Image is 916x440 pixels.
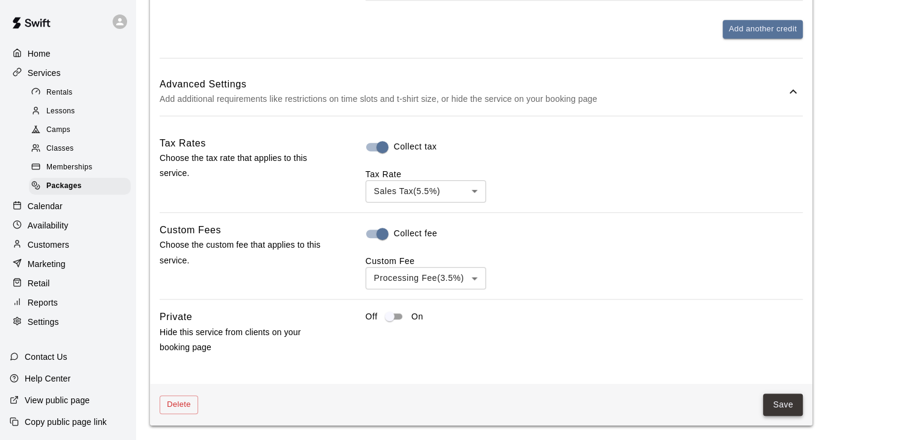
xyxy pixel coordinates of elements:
[160,92,786,107] p: Add additional requirements like restrictions on time slots and t-shirt size, or hide the service...
[29,159,131,176] div: Memberships
[160,151,327,181] p: Choose the tax rate that applies to this service.
[46,162,92,174] span: Memberships
[10,236,126,254] a: Customers
[10,64,126,82] a: Services
[366,169,402,179] label: Tax Rate
[366,267,486,289] div: Processing Fee ( 3.5% )
[29,140,131,157] div: Classes
[28,316,59,328] p: Settings
[29,121,136,140] a: Camps
[28,258,66,270] p: Marketing
[28,200,63,212] p: Calendar
[10,216,126,234] a: Availability
[29,83,136,102] a: Rentals
[10,274,126,292] a: Retail
[25,394,90,406] p: View public page
[160,325,327,355] p: Hide this service from clients on your booking page
[10,197,126,215] a: Calendar
[46,180,82,192] span: Packages
[29,159,136,177] a: Memberships
[10,313,126,331] a: Settings
[366,180,486,203] div: Sales Tax ( 5.5 %)
[160,395,198,414] button: Delete
[160,222,221,238] h6: Custom Fees
[29,102,136,121] a: Lessons
[29,178,131,195] div: Packages
[25,416,107,428] p: Copy public page link
[29,84,131,101] div: Rentals
[46,105,75,118] span: Lessons
[366,256,415,266] label: Custom Fee
[366,310,378,323] p: Off
[28,297,58,309] p: Reports
[10,294,126,312] a: Reports
[29,140,136,159] a: Classes
[28,239,69,251] p: Customers
[160,136,206,151] h6: Tax Rates
[29,122,131,139] div: Camps
[160,237,327,268] p: Choose the custom fee that applies to this service.
[160,68,803,116] div: Advanced SettingsAdd additional requirements like restrictions on time slots and t-shirt size, or...
[160,77,786,92] h6: Advanced Settings
[25,372,70,385] p: Help Center
[46,87,73,99] span: Rentals
[46,143,73,155] span: Classes
[46,124,70,136] span: Camps
[28,219,69,231] p: Availability
[411,310,423,323] p: On
[394,227,437,240] span: Collect fee
[763,394,803,416] button: Save
[10,45,126,63] a: Home
[394,140,437,153] span: Collect tax
[25,351,67,363] p: Contact Us
[723,20,803,39] button: Add another credit
[10,255,126,273] a: Marketing
[29,177,136,196] a: Packages
[28,67,61,79] p: Services
[28,277,50,289] p: Retail
[160,309,192,325] h6: Private
[28,48,51,60] p: Home
[29,103,131,120] div: Lessons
